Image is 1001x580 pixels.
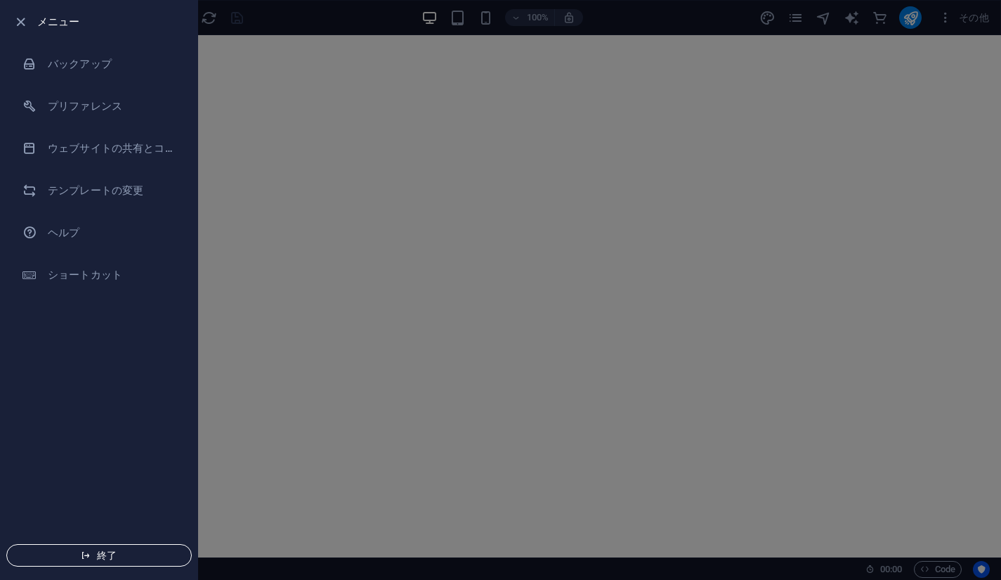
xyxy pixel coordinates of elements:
[48,98,178,115] h6: プリファレンス
[37,13,186,30] h6: メニュー
[48,266,178,283] h6: ショートカット
[48,140,178,157] h6: ウェブサイトの共有とコピー
[1,212,197,254] a: ヘルプ
[18,550,180,561] span: 終了
[48,182,178,199] h6: テンプレートの変更
[48,224,178,241] h6: ヘルプ
[6,544,192,567] button: 終了
[48,56,178,72] h6: バックアップ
